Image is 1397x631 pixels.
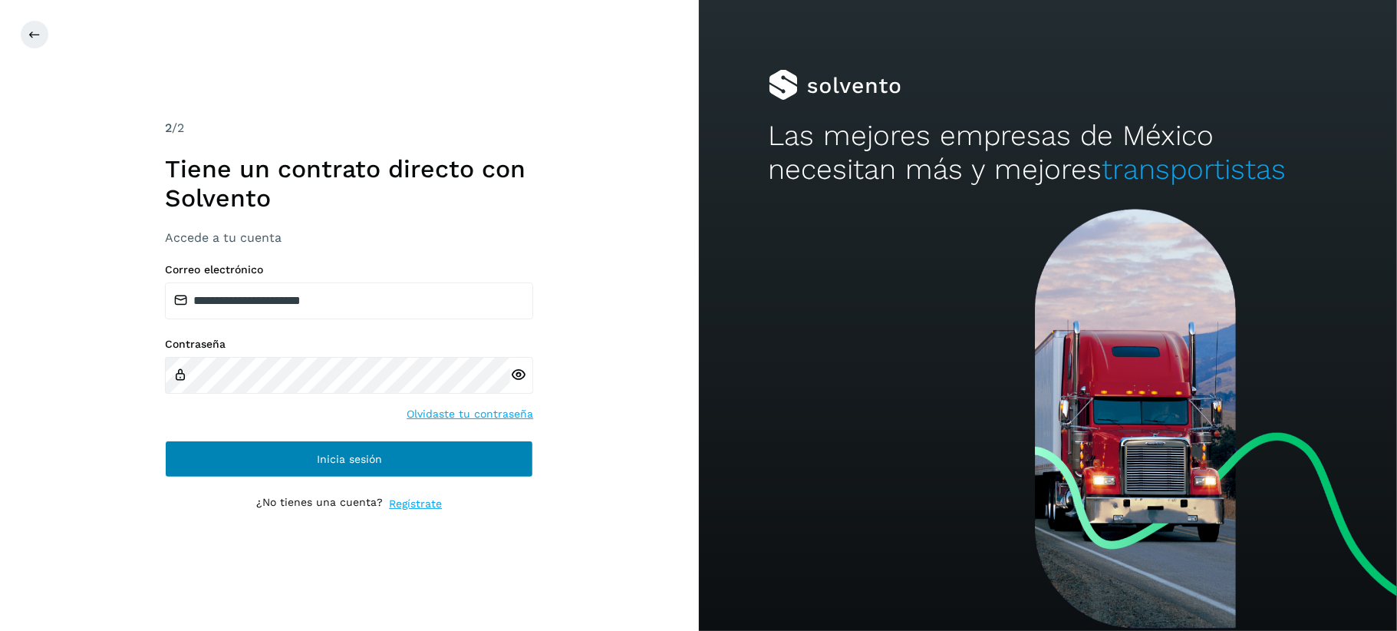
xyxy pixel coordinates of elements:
a: Regístrate [389,496,442,512]
a: Olvidaste tu contraseña [407,406,533,422]
h3: Accede a tu cuenta [165,230,533,245]
span: 2 [165,121,172,135]
span: transportistas [1102,153,1287,186]
h2: Las mejores empresas de México necesitan más y mejores [769,119,1327,187]
h1: Tiene un contrato directo con Solvento [165,154,533,213]
label: Contraseña [165,338,533,351]
label: Correo electrónico [165,263,533,276]
button: Inicia sesión [165,441,533,477]
span: Inicia sesión [317,454,382,464]
div: /2 [165,119,533,137]
p: ¿No tienes una cuenta? [256,496,383,512]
